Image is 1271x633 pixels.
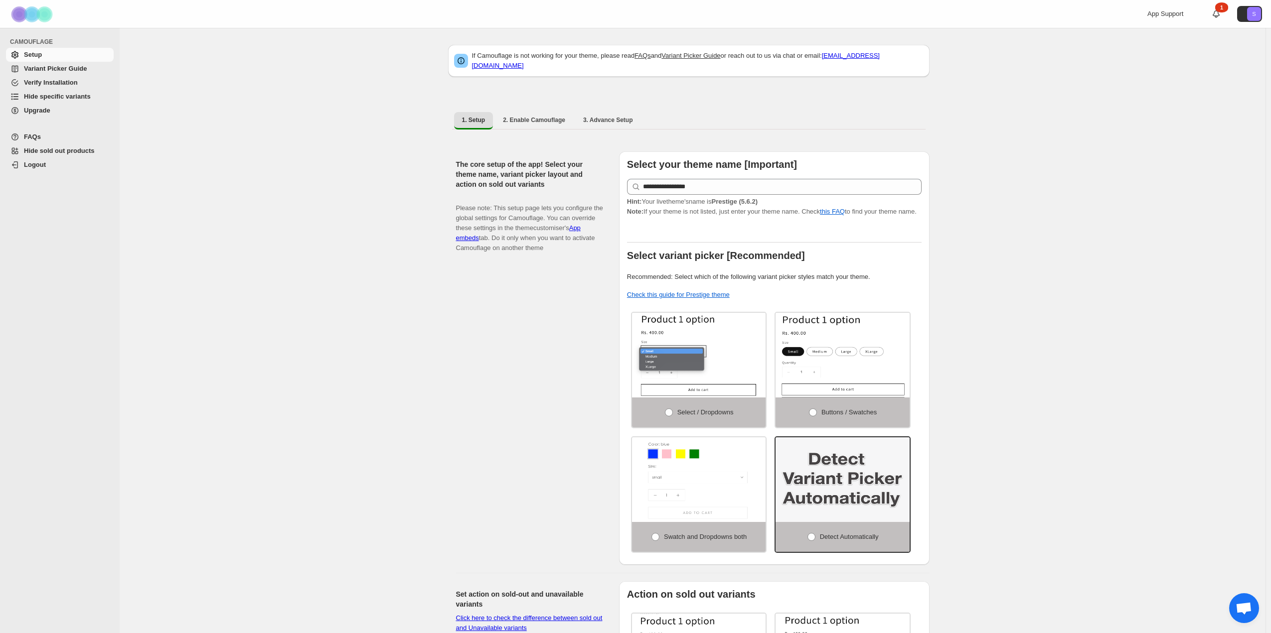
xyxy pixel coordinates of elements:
[776,437,910,522] img: Detect Automatically
[24,93,91,100] span: Hide specific variants
[24,107,50,114] span: Upgrade
[627,250,805,261] b: Select variant picker [Recommended]
[472,51,924,71] p: If Camouflage is not working for your theme, please read and or reach out to us via chat or email:
[820,208,845,215] a: this FAQ
[6,130,114,144] a: FAQs
[456,159,603,189] h2: The core setup of the app! Select your theme name, variant picker layout and action on sold out v...
[24,133,41,140] span: FAQs
[24,65,87,72] span: Variant Picker Guide
[1247,7,1261,21] span: Avatar with initials S
[627,197,922,217] p: If your theme is not listed, just enter your theme name. Check to find your theme name.
[456,589,603,609] h2: Set action on sold-out and unavailable variants
[627,198,642,205] strong: Hint:
[661,52,720,59] a: Variant Picker Guide
[776,313,910,397] img: Buttons / Swatches
[6,144,114,158] a: Hide sold out products
[24,161,46,168] span: Logout
[456,614,603,632] a: Click here to check the difference between sold out and Unavailable variants
[6,90,114,104] a: Hide specific variants
[635,52,651,59] a: FAQs
[24,79,78,86] span: Verify Installation
[821,408,877,416] span: Buttons / Swatches
[1237,6,1262,22] button: Avatar with initials S
[6,62,114,76] a: Variant Picker Guide
[6,48,114,62] a: Setup
[6,76,114,90] a: Verify Installation
[627,589,756,600] b: Action on sold out variants
[627,291,730,298] a: Check this guide for Prestige theme
[24,147,95,154] span: Hide sold out products
[456,193,603,253] p: Please note: This setup page lets you configure the global settings for Camouflage. You can overr...
[1229,593,1259,623] a: Open chat
[503,116,565,124] span: 2. Enable Camouflage
[1211,9,1221,19] a: 1
[1215,2,1228,12] div: 1
[627,272,922,282] p: Recommended: Select which of the following variant picker styles match your theme.
[820,533,879,540] span: Detect Automatically
[6,158,114,172] a: Logout
[6,104,114,118] a: Upgrade
[632,437,766,522] img: Swatch and Dropdowns both
[583,116,633,124] span: 3. Advance Setup
[677,408,734,416] span: Select / Dropdowns
[627,198,758,205] span: Your live theme's name is
[627,208,643,215] strong: Note:
[627,159,797,170] b: Select your theme name [Important]
[632,313,766,397] img: Select / Dropdowns
[10,38,115,46] span: CAMOUFLAGE
[1252,11,1256,17] text: S
[664,533,747,540] span: Swatch and Dropdowns both
[462,116,485,124] span: 1. Setup
[1147,10,1183,17] span: App Support
[711,198,758,205] strong: Prestige (5.6.2)
[24,51,42,58] span: Setup
[8,0,58,28] img: Camouflage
